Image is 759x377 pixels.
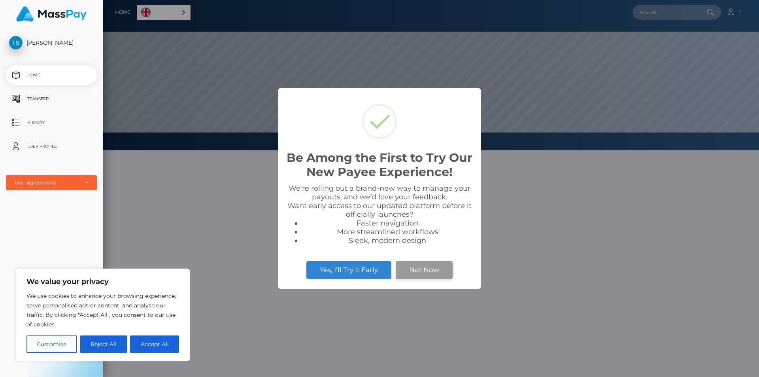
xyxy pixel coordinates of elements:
[286,151,473,179] h2: Be Among the First to Try Our New Payee Experience!
[6,175,97,190] button: User Agreements
[16,269,190,361] div: We value your privacy
[302,236,473,245] li: Sleek, modern design
[15,180,79,186] div: User Agreements
[9,69,94,81] p: Home
[302,219,473,227] li: Faster navigation
[9,117,94,129] p: History
[80,335,127,353] button: Reject All
[26,277,179,286] p: We value your privacy
[9,140,94,152] p: User Profile
[6,39,97,46] span: [PERSON_NAME]
[130,335,179,353] button: Accept All
[286,184,473,245] div: We're rolling out a brand-new way to manage your payouts, and we’d love your feedback. Want early...
[26,335,77,353] button: Customise
[302,227,473,236] li: More streamlined workflows
[16,6,87,22] img: MassPay
[26,291,179,329] p: We use cookies to enhance your browsing experience, serve personalised ads or content, and analys...
[396,261,453,278] button: Not Now
[9,93,94,105] p: Transfer
[306,261,391,278] button: Yes, I’ll Try It Early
